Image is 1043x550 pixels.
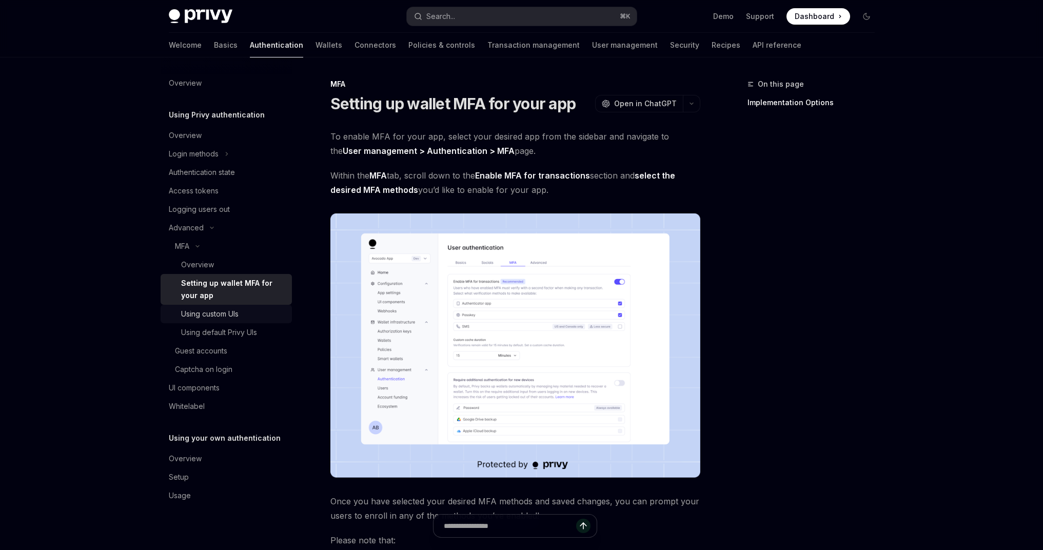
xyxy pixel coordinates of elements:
div: Login methods [169,148,219,160]
a: Implementation Options [747,94,883,111]
a: Authentication [250,33,303,57]
div: Guest accounts [175,345,227,357]
a: Basics [214,33,238,57]
a: Using default Privy UIs [161,323,292,342]
span: Dashboard [795,11,834,22]
h1: Setting up wallet MFA for your app [330,94,576,113]
a: API reference [753,33,801,57]
strong: MFA [369,170,387,181]
div: Logging users out [169,203,230,215]
span: On this page [758,78,804,90]
span: ⌘ K [620,12,631,21]
button: Search...⌘K [407,7,637,26]
a: Demo [713,11,734,22]
a: Guest accounts [161,342,292,360]
a: Whitelabel [161,397,292,416]
a: Captcha on login [161,360,292,379]
strong: Enable MFA for transactions [475,170,590,181]
a: Overview [161,256,292,274]
a: Authentication state [161,163,292,182]
div: Usage [169,489,191,502]
div: MFA [330,79,700,89]
div: Overview [169,129,202,142]
a: Wallets [316,33,342,57]
a: Welcome [169,33,202,57]
a: Dashboard [786,8,850,25]
div: MFA [175,240,189,252]
button: Open in ChatGPT [595,95,683,112]
img: images/MFA2.png [330,213,700,478]
a: User management [592,33,658,57]
h5: Using your own authentication [169,432,281,444]
a: Logging users out [161,200,292,219]
a: Policies & controls [408,33,475,57]
a: Access tokens [161,182,292,200]
span: Open in ChatGPT [614,99,677,109]
div: UI components [169,382,220,394]
div: Access tokens [169,185,219,197]
a: Overview [161,126,292,145]
a: Overview [161,449,292,468]
a: UI components [161,379,292,397]
a: Connectors [355,33,396,57]
div: Captcha on login [175,363,232,376]
div: Setup [169,471,189,483]
a: Overview [161,74,292,92]
div: Authentication state [169,166,235,179]
img: dark logo [169,9,232,24]
div: Setting up wallet MFA for your app [181,277,286,302]
div: Overview [181,259,214,271]
a: Setup [161,468,292,486]
a: Support [746,11,774,22]
div: Using default Privy UIs [181,326,257,339]
div: Using custom UIs [181,308,239,320]
div: Advanced [169,222,204,234]
a: Usage [161,486,292,505]
a: Using custom UIs [161,305,292,323]
span: Within the tab, scroll down to the section and you’d like to enable for your app. [330,168,700,197]
h5: Using Privy authentication [169,109,265,121]
strong: User management > Authentication > MFA [343,146,515,156]
div: Overview [169,77,202,89]
a: Security [670,33,699,57]
a: Setting up wallet MFA for your app [161,274,292,305]
button: Toggle dark mode [858,8,875,25]
button: Send message [576,519,591,533]
span: To enable MFA for your app, select your desired app from the sidebar and navigate to the page. [330,129,700,158]
div: Search... [426,10,455,23]
span: Once you have selected your desired MFA methods and saved changes, you can prompt your users to e... [330,494,700,523]
div: Whitelabel [169,400,205,412]
a: Recipes [712,33,740,57]
a: Transaction management [487,33,580,57]
div: Overview [169,453,202,465]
